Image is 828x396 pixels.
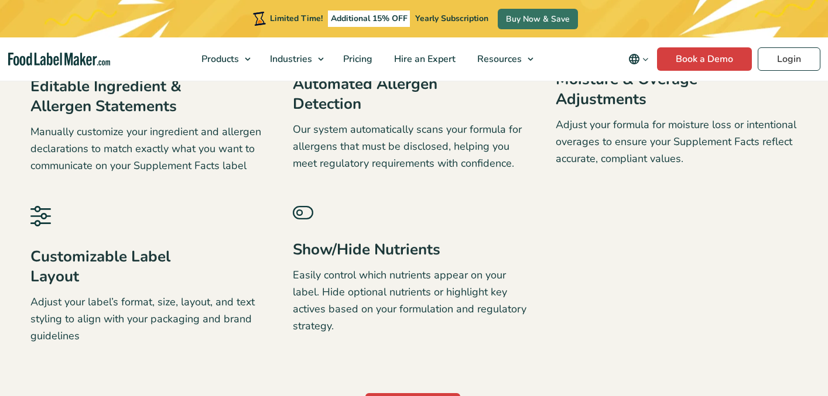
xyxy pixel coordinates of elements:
span: Additional 15% OFF [328,11,410,27]
p: Adjust your formula for moisture loss or intentional overages to ensure your Supplement Facts ref... [556,116,798,167]
a: Login [758,47,820,71]
p: Our system automatically scans your formula for allergens that must be disclosed, helping you mee... [293,121,535,171]
span: Yearly Subscription [415,13,488,24]
p: Easily control which nutrients appear on your label. Hide optional nutrients or highlight key act... [293,267,535,334]
h3: Editable Ingredient & Allergen Statements [30,77,206,116]
a: Book a Demo [657,47,752,71]
span: Resources [474,53,523,66]
span: Limited Time! [270,13,323,24]
a: Food Label Maker homepage [8,53,111,66]
button: Change language [620,47,657,71]
a: Buy Now & Save [498,9,578,29]
span: Pricing [340,53,374,66]
p: Adjust your label’s format, size, layout, and text styling to align with your packaging and brand... [30,294,272,344]
span: Hire an Expert [391,53,457,66]
a: Pricing [333,37,381,81]
h3: Customizable Label Layout [30,247,206,287]
span: Products [198,53,240,66]
a: Hire an Expert [384,37,464,81]
h3: Show/Hide Nutrients [293,240,468,260]
h3: Moisture & Overage Adjustments [556,70,731,109]
a: Products [191,37,256,81]
a: Resources [467,37,539,81]
span: Industries [266,53,313,66]
h3: Automated Allergen Detection [293,74,468,114]
a: Industries [259,37,330,81]
p: Manually customize your ingredient and allergen declarations to match exactly what you want to co... [30,123,272,174]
